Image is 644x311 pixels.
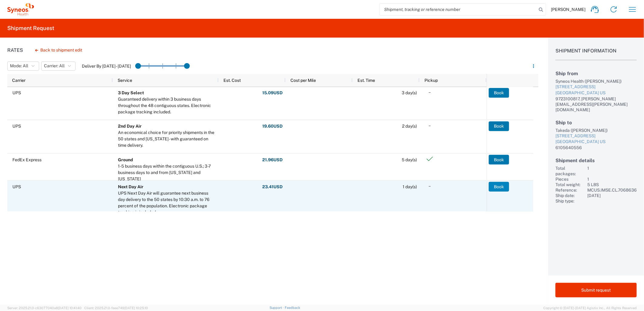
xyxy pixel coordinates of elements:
[118,96,216,115] div: Guaranteed delivery within 3 business days throughout the 48 contiguous states. Electronic packag...
[587,182,637,187] div: 5 LBS
[41,62,75,71] button: Carrier: All
[118,123,216,129] div: 2nd Day Air
[10,63,28,69] span: Mode: All
[555,90,637,96] div: [GEOGRAPHIC_DATA] US
[543,305,637,311] span: Copyright © [DATE]-[DATE] Agistix Inc., All Rights Reserved
[489,88,509,98] button: Book
[118,190,216,216] div: UPS Next Day Air will guarantee next business day delivery to the 50 states by 10:30 a.m. to 76 p...
[402,157,417,162] span: 5 day(s)
[12,78,25,83] span: Carrier
[118,90,216,96] div: 3 Day Select
[402,124,417,129] span: 2 day(s)
[380,4,537,15] input: Shipment, tracking or reference number
[587,193,637,198] div: [DATE]
[555,198,585,204] div: Ship type:
[555,158,637,163] h2: Shipment details
[555,283,637,297] button: Submit request
[82,63,131,69] label: Deliver By [DATE] - [DATE]
[555,71,637,76] h2: Ship from
[118,156,216,163] div: Ground
[262,90,283,96] span: 15.09 USD
[424,78,438,83] span: Pickup
[587,166,637,176] div: 1
[489,122,509,131] button: Book
[290,78,316,83] span: Cost per Mile
[402,90,417,95] span: 3 day(s)
[555,187,585,193] div: Reference:
[555,133,637,145] a: [STREET_ADDRESS][GEOGRAPHIC_DATA] US
[555,84,637,90] div: [STREET_ADDRESS]
[262,88,283,98] button: 15.09USD
[58,306,82,310] span: [DATE] 10:41:40
[551,7,585,12] span: [PERSON_NAME]
[223,78,241,83] span: Est. Cost
[555,79,637,84] div: Syneos Health ([PERSON_NAME])
[7,306,82,310] span: Server: 2025.21.0-c63077040a8
[118,184,216,190] div: Next Day Air
[7,25,54,32] h2: Shipment Request
[489,155,509,165] button: Book
[12,124,21,129] span: UPS
[555,84,637,96] a: [STREET_ADDRESS][GEOGRAPHIC_DATA] US
[555,176,585,182] div: Pieces
[7,62,39,71] button: Mode: All
[118,163,216,182] div: 1-5 business days within the contiguous U.S.; 3-7 business days to and from Alaska and Hawaii
[262,182,283,192] button: 23.41USD
[270,306,285,309] a: Support
[555,139,637,145] div: [GEOGRAPHIC_DATA] US
[118,78,132,83] span: Service
[555,120,637,125] h2: Ship to
[118,129,216,149] div: An economical choice for priority shipments in the 50 states and Puerto Rico - with guaranteed on...
[587,187,637,193] div: MCUS.IMSE.CL.7068636
[555,128,637,133] div: Takeda ([PERSON_NAME])
[357,78,375,83] span: Est. Time
[403,184,417,189] span: 1 day(s)
[285,306,300,309] a: Feedback
[84,306,148,310] span: Client: 2025.21.0-faee749
[12,184,21,189] span: UPS
[555,96,637,112] div: 9723100817, [PERSON_NAME][EMAIL_ADDRESS][PERSON_NAME][DOMAIN_NAME]
[555,145,637,150] div: 6105640556
[30,45,87,55] button: Back to shipment edit
[489,182,509,192] button: Book
[262,157,283,162] span: 21.96 USD
[44,63,65,69] span: Carrier: All
[12,157,42,162] span: FedEx Express
[12,90,21,95] span: UPS
[262,123,283,129] span: 19.60 USD
[587,176,637,182] div: 1
[555,166,585,176] div: Total packages:
[262,184,283,190] span: 23.41 USD
[555,48,637,60] h1: Shipment Information
[262,155,283,165] button: 21.96USD
[555,193,585,198] div: Ship date:
[124,306,148,310] span: [DATE] 10:25:10
[7,47,23,53] h1: Rates
[555,133,637,139] div: [STREET_ADDRESS]
[262,122,283,131] button: 19.60USD
[555,182,585,187] div: Total weight:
